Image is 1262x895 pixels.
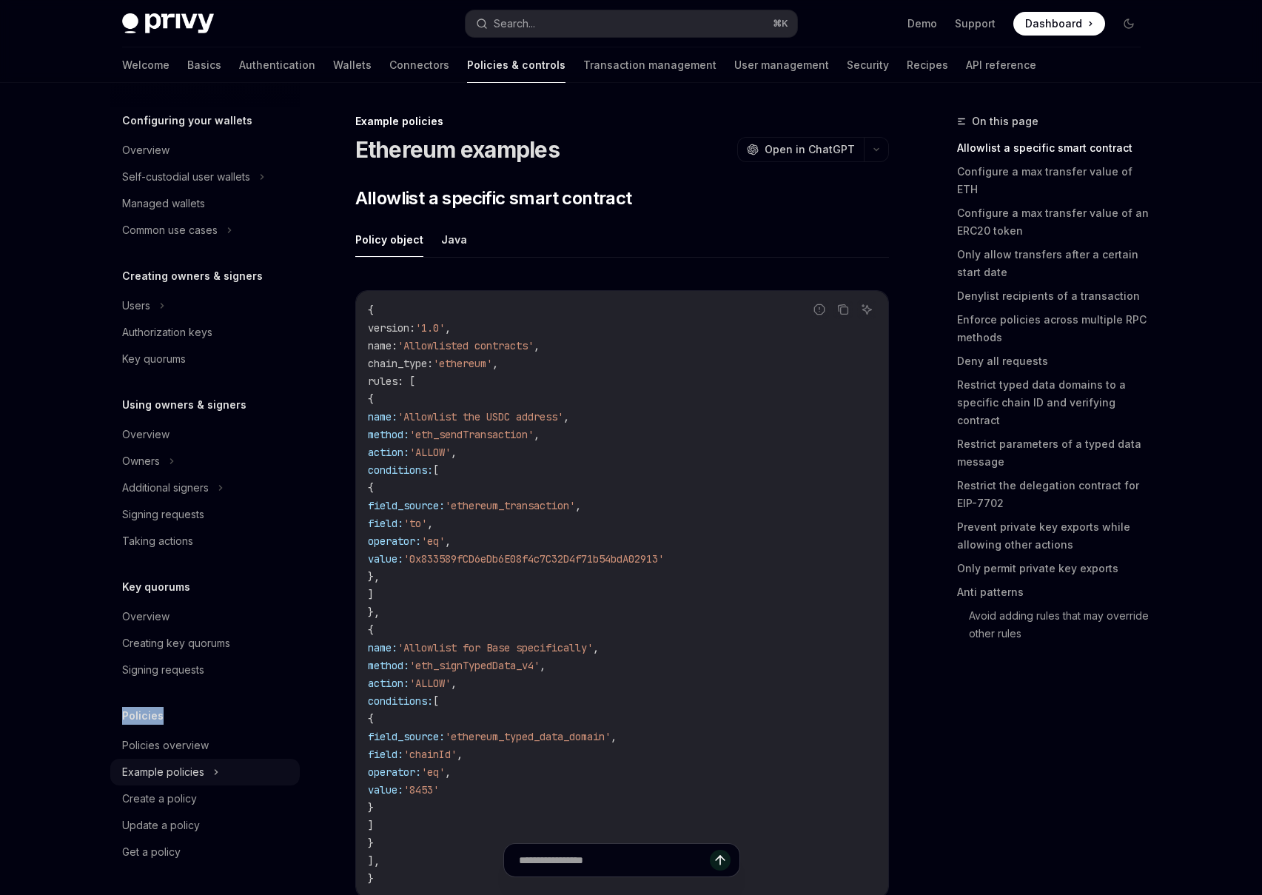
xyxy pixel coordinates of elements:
[122,817,200,834] div: Update a policy
[122,426,170,443] div: Overview
[457,748,463,761] span: ,
[445,499,575,512] span: 'ethereum_transaction'
[972,113,1038,130] span: On this page
[368,730,445,743] span: field_source:
[957,474,1152,515] a: Restrict the delegation contract for EIP-7702
[122,221,218,239] div: Common use cases
[1013,12,1105,36] a: Dashboard
[773,18,788,30] span: ⌘ K
[1025,16,1082,31] span: Dashboard
[957,432,1152,474] a: Restrict parameters of a typed data message
[368,463,433,477] span: conditions:
[110,346,300,372] a: Key quorums
[110,630,300,657] a: Creating key quorums
[122,350,186,368] div: Key quorums
[368,552,403,566] span: value:
[563,410,569,423] span: ,
[907,47,948,83] a: Recipes
[392,339,397,352] span: :
[397,375,415,388] span: : [
[122,532,193,550] div: Taking actions
[441,222,467,257] button: Java
[333,47,372,83] a: Wallets
[239,47,315,83] a: Authentication
[534,428,540,441] span: ,
[957,557,1152,580] a: Only permit private key exports
[110,812,300,839] a: Update a policy
[355,136,560,163] h1: Ethereum examples
[466,10,797,37] button: Search...⌘K
[122,608,170,626] div: Overview
[857,300,876,319] button: Ask AI
[110,421,300,448] a: Overview
[494,15,535,33] div: Search...
[427,357,433,370] span: :
[368,783,403,797] span: value:
[368,570,380,583] span: },
[575,499,581,512] span: ,
[122,843,181,861] div: Get a policy
[122,763,204,781] div: Example policies
[368,819,374,832] span: ]
[955,16,996,31] a: Support
[833,300,853,319] button: Copy the contents from the code block
[368,659,409,672] span: method:
[122,452,160,470] div: Owners
[355,114,889,129] div: Example policies
[403,552,664,566] span: '0x833589fCD6eDb6E08f4c7C32D4f71b54bdA02913'
[368,517,403,530] span: field:
[409,677,451,690] span: 'ALLOW'
[368,641,397,654] span: name:
[397,339,534,352] span: 'Allowlisted contracts'
[368,321,409,335] span: version
[957,160,1152,201] a: Configure a max transfer value of ETH
[957,308,1152,349] a: Enforce policies across multiple RPC methods
[710,850,731,871] button: Send message
[110,190,300,217] a: Managed wallets
[969,604,1152,646] a: Avoid adding rules that may override other rules
[368,481,374,495] span: {
[847,47,889,83] a: Security
[355,222,423,257] button: Policy object
[122,479,209,497] div: Additional signers
[368,606,380,619] span: },
[368,410,397,423] span: name:
[122,141,170,159] div: Overview
[110,732,300,759] a: Policies overview
[810,300,829,319] button: Report incorrect code
[110,603,300,630] a: Overview
[445,765,451,779] span: ,
[368,588,374,601] span: ]
[389,47,449,83] a: Connectors
[368,837,374,850] span: }
[368,446,409,459] span: action:
[368,534,421,548] span: operator:
[433,463,439,477] span: [
[368,748,403,761] span: field:
[415,321,445,335] span: '1.0'
[397,410,563,423] span: 'Allowlist the USDC address'
[122,267,263,285] h5: Creating owners & signers
[421,534,445,548] span: 'eq'
[445,730,611,743] span: 'ethereum_typed_data_domain'
[110,319,300,346] a: Authorization keys
[368,623,374,637] span: {
[957,136,1152,160] a: Allowlist a specific smart contract
[467,47,565,83] a: Policies & controls
[409,446,451,459] span: 'ALLOW'
[368,392,374,406] span: {
[397,641,593,654] span: 'Allowlist for Base specifically'
[451,446,457,459] span: ,
[611,730,617,743] span: ,
[593,641,599,654] span: ,
[122,506,204,523] div: Signing requests
[122,737,209,754] div: Policies overview
[368,677,409,690] span: action:
[368,375,397,388] span: rules
[445,534,451,548] span: ,
[433,694,439,708] span: [
[403,748,457,761] span: 'chainId'
[957,373,1152,432] a: Restrict typed data domains to a specific chain ID and verifying contract
[110,501,300,528] a: Signing requests
[737,137,864,162] button: Open in ChatGPT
